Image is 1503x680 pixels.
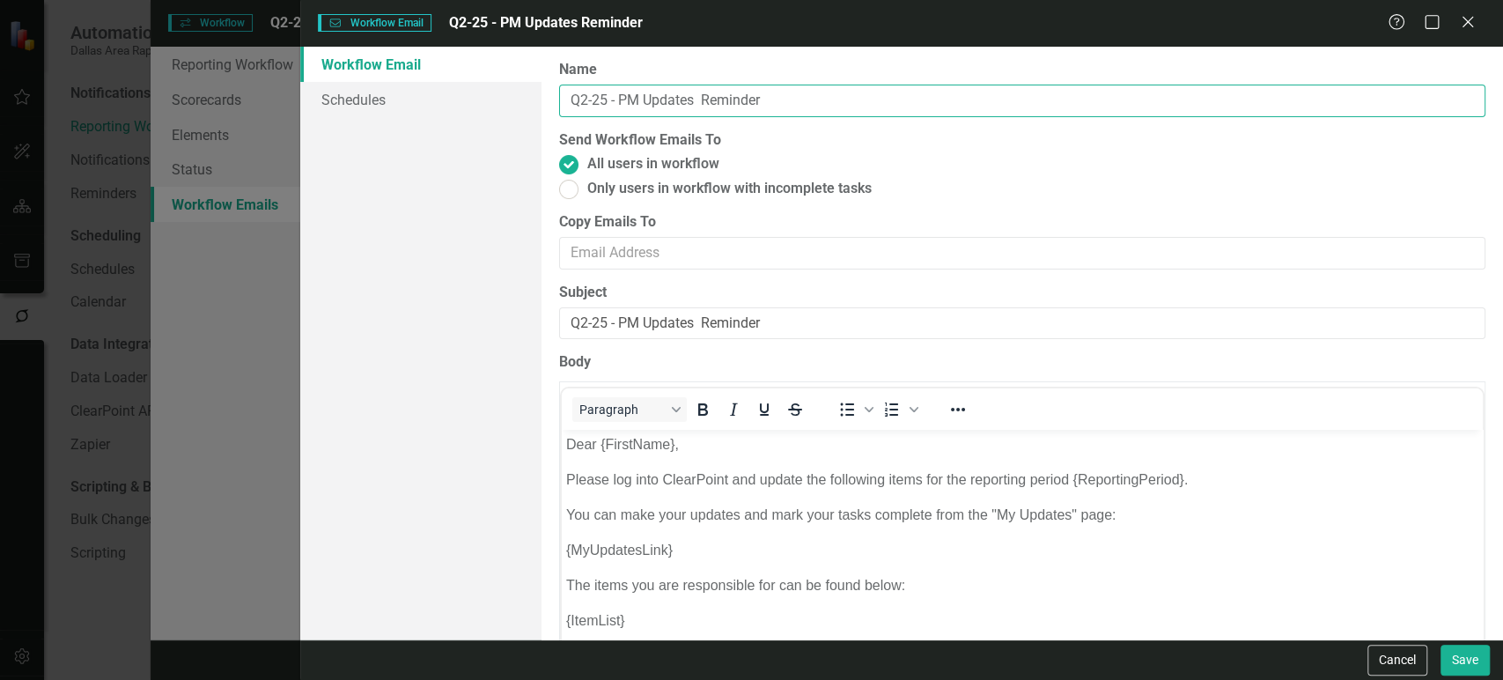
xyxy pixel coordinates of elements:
label: Send Workflow Emails To [559,130,721,151]
span: Only users in workflow with incomplete tasks [587,179,872,199]
span: Paragraph [579,403,666,417]
div: Bullet list [832,397,876,422]
span: Workflow Email [318,14,431,32]
button: Italic [718,397,748,422]
span: Q2-25 - PM Updates Reminder [449,14,643,31]
input: Email Address [559,237,1485,270]
button: Cancel [1367,645,1427,676]
a: Workflow Email [300,47,541,82]
label: Subject [559,283,1485,303]
div: Numbered list [877,397,921,422]
button: Strikethrough [780,397,810,422]
input: Workflow Email Name [559,85,1485,117]
button: Reveal or hide additional toolbar items [943,397,973,422]
label: Name [559,60,1485,80]
label: Copy Emails To [559,212,1485,233]
button: Underline [749,397,779,422]
span: All users in workflow [587,154,719,174]
button: Bold [688,397,718,422]
label: Body [559,352,1485,373]
button: Save [1440,645,1490,676]
input: Subject [559,307,1485,340]
button: Block Paragraph [572,397,687,422]
a: Schedules [300,82,541,117]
